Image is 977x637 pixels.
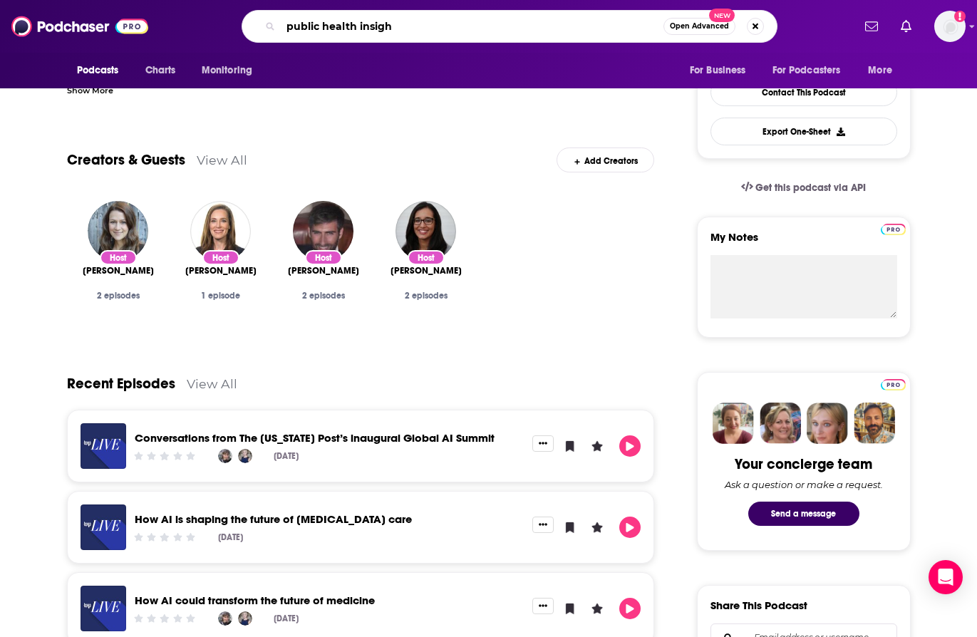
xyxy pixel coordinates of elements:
[859,14,884,38] a: Show notifications dropdown
[238,449,252,463] img: Leigh Ann Caldwell
[619,435,641,457] button: Play
[710,118,897,145] button: Export One-Sheet
[238,611,252,626] img: Leigh Ann Caldwell
[934,11,966,42] span: Logged in as ereardon
[586,517,608,538] button: Leave a Rating
[202,250,239,265] div: Host
[136,57,185,84] a: Charts
[396,201,456,261] img: Arelis R. Hernández
[135,431,495,445] a: Conversations from The Washington Post’s inaugural Global AI Summit
[88,201,148,261] img: Paige Cunningham
[772,61,841,81] span: For Podcasters
[83,265,154,276] a: Paige Cunningham
[730,170,878,205] a: Get this podcast via API
[135,594,375,607] a: How AI could transform the future of medicine
[288,265,359,276] span: [PERSON_NAME]
[532,598,554,613] button: Show More Button
[713,403,754,444] img: Sydney Profile
[725,479,883,490] div: Ask a question or make a request.
[854,403,895,444] img: Jon Profile
[218,449,232,463] img: Frances Stead Sellers
[881,379,906,390] img: Podchaser Pro
[135,512,412,526] a: How AI is shaping the future of cancer care
[132,532,197,543] div: Community Rating: 0 out of 5
[81,504,126,550] img: How AI is shaping the future of cancer care
[67,375,175,393] a: Recent Episodes
[663,18,735,35] button: Open AdvancedNew
[735,455,872,473] div: Your concierge team
[408,250,445,265] div: Host
[710,599,807,612] h3: Share This Podcast
[185,265,257,276] a: Libby Casey
[181,291,261,301] div: 1 episode
[145,61,176,81] span: Charts
[242,10,777,43] div: Search podcasts, credits, & more...
[67,57,138,84] button: open menu
[305,250,342,265] div: Host
[81,586,126,631] img: How AI could transform the future of medicine
[202,61,252,81] span: Monitoring
[619,517,641,538] button: Play
[11,13,148,40] img: Podchaser - Follow, Share and Rate Podcasts
[881,377,906,390] a: Pro website
[748,502,859,526] button: Send a message
[100,250,137,265] div: Host
[670,23,729,30] span: Open Advanced
[559,435,581,457] button: Bookmark Episode
[77,61,119,81] span: Podcasts
[284,291,363,301] div: 2 episodes
[680,57,764,84] button: open menu
[190,201,251,261] img: Libby Casey
[881,224,906,235] img: Podchaser Pro
[391,265,462,276] span: [PERSON_NAME]
[934,11,966,42] button: Show profile menu
[78,291,158,301] div: 2 episodes
[274,613,299,623] div: [DATE]
[710,78,897,106] a: Contact This Podcast
[532,435,554,451] button: Show More Button
[557,147,654,172] div: Add Creators
[934,11,966,42] img: User Profile
[132,451,197,462] div: Community Rating: 0 out of 5
[760,403,801,444] img: Barbara Profile
[67,151,185,169] a: Creators & Guests
[807,403,848,444] img: Jules Profile
[288,265,359,276] a: Dan Diamond
[218,532,243,542] div: [DATE]
[132,613,197,624] div: Community Rating: 0 out of 5
[197,152,247,167] a: View All
[709,9,735,22] span: New
[532,517,554,532] button: Show More Button
[218,611,232,626] img: Frances Stead Sellers
[274,451,299,461] div: [DATE]
[293,201,353,261] img: Dan Diamond
[929,560,963,594] div: Open Intercom Messenger
[83,265,154,276] span: [PERSON_NAME]
[858,57,910,84] button: open menu
[763,57,862,84] button: open menu
[881,222,906,235] a: Pro website
[81,423,126,469] img: Conversations from The Washington Post’s inaugural Global AI Summit
[559,517,581,538] button: Bookmark Episode
[185,265,257,276] span: [PERSON_NAME]
[586,598,608,619] button: Leave a Rating
[391,265,462,276] a: Arelis R. Hernández
[619,598,641,619] button: Play
[586,435,608,457] button: Leave a Rating
[187,376,237,391] a: View All
[954,11,966,22] svg: Add a profile image
[710,230,897,255] label: My Notes
[755,182,866,194] span: Get this podcast via API
[690,61,746,81] span: For Business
